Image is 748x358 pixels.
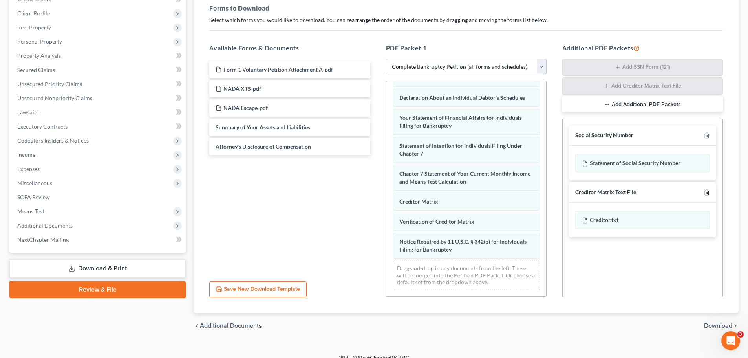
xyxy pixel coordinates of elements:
[386,43,547,53] h5: PDF Packet 1
[9,281,186,298] a: Review & File
[223,85,261,92] span: NADA XTS-pdf
[399,94,525,101] span: Declaration About an Individual Debtor's Schedules
[17,208,44,215] span: Means Test
[209,43,370,53] h5: Available Forms & Documents
[9,259,186,278] a: Download & Print
[17,38,62,45] span: Personal Property
[17,165,40,172] span: Expenses
[223,66,333,73] span: Form 1 Voluntary Petition Attachment A-pdf
[17,222,73,229] span: Additional Documents
[399,238,527,253] span: Notice Required by 11 U.S.C. § 342(b) for Individuals Filing for Bankruptcy
[17,194,50,200] span: SOFA Review
[562,96,723,113] button: Add Additional PDF Packets
[562,77,723,95] button: Add Creditor Matrix Text File
[17,10,50,17] span: Client Profile
[216,124,310,130] span: Summary of Your Assets and Liabilities
[575,132,633,139] div: Social Security Number
[732,323,739,329] i: chevron_right
[223,105,268,111] span: NADA Escape-pdf
[399,218,474,225] span: Verification of Creditor Matrix
[11,119,186,134] a: Executory Contracts
[17,151,35,158] span: Income
[11,190,186,204] a: SOFA Review
[209,16,723,24] p: Select which forms you would like to download. You can rearrange the order of the documents by dr...
[17,81,82,87] span: Unsecured Priority Claims
[200,323,262,329] span: Additional Documents
[399,198,438,205] span: Creditor Matrix
[737,331,744,338] span: 3
[17,95,92,101] span: Unsecured Nonpriority Claims
[399,114,522,129] span: Your Statement of Financial Affairs for Individuals Filing for Bankruptcy
[17,137,89,144] span: Codebtors Insiders & Notices
[209,281,307,298] button: Save New Download Template
[575,211,710,229] div: Creditor.txt
[17,180,52,186] span: Miscellaneous
[721,331,740,350] iframe: Intercom live chat
[562,59,723,76] button: Add SSN Form (121)
[704,323,732,329] span: Download
[399,170,530,185] span: Chapter 7 Statement of Your Current Monthly Income and Means-Test Calculation
[11,77,186,91] a: Unsecured Priority Claims
[562,43,723,53] h5: Additional PDF Packets
[11,91,186,105] a: Unsecured Nonpriority Claims
[11,49,186,63] a: Property Analysis
[17,52,61,59] span: Property Analysis
[17,66,55,73] span: Secured Claims
[575,189,636,196] div: Creditor Matrix Text File
[17,109,38,116] span: Lawsuits
[399,142,522,157] span: Statement of Intention for Individuals Filing Under Chapter 7
[194,323,262,329] a: chevron_left Additional Documents
[209,4,723,13] h5: Forms to Download
[704,323,739,329] button: Download chevron_right
[575,154,710,172] div: Statement of Social Security Number
[17,123,68,130] span: Executory Contracts
[11,105,186,119] a: Lawsuits
[11,63,186,77] a: Secured Claims
[17,236,69,243] span: NextChapter Mailing
[11,233,186,247] a: NextChapter Mailing
[17,24,51,31] span: Real Property
[194,323,200,329] i: chevron_left
[393,261,540,290] div: Drag-and-drop in any documents from the left. These will be merged into the Petition PDF Packet. ...
[216,143,311,150] span: Attorney's Disclosure of Compensation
